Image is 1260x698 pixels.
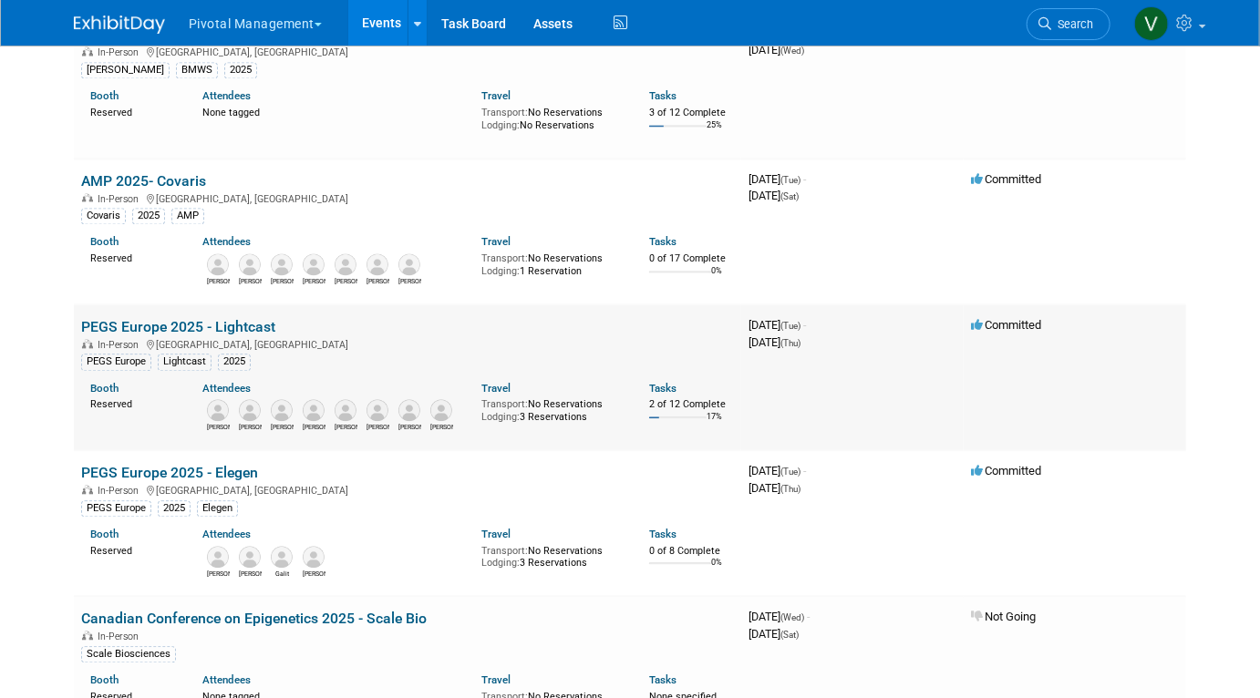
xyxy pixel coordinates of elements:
[81,318,275,335] a: PEGS Europe 2025 - Lightcast
[481,411,520,423] span: Lodging:
[303,421,325,432] div: Simon Margerison
[239,546,261,568] img: Connor Wies
[303,275,325,286] div: Robert Riegelhaupt
[271,253,293,275] img: Gabriel Lipof
[202,89,251,102] a: Attendees
[398,399,420,421] img: Paul Loeffen
[81,646,176,662] div: Scale Biosciences
[367,253,388,275] img: David Dow
[807,610,810,623] span: -
[780,612,804,622] span: (Wed)
[367,399,388,421] img: Scott Brouilette
[207,568,230,579] div: Randy Dyer
[81,172,206,190] a: AMP 2025- Covaris
[481,235,511,248] a: Travel
[803,172,806,186] span: -
[481,541,622,570] div: No Reservations 3 Reservations
[90,673,119,686] a: Booth
[81,500,151,517] div: PEGS Europe
[649,89,676,102] a: Tasks
[303,546,325,568] img: Ross Kettleborough
[481,673,511,686] a: Travel
[81,336,734,351] div: [GEOGRAPHIC_DATA], [GEOGRAPHIC_DATA]
[481,265,520,277] span: Lodging:
[82,631,93,640] img: In-Person Event
[711,558,722,582] td: 0%
[803,464,806,477] span: -
[335,253,356,275] img: Jared Hoffman
[780,191,799,201] span: (Sat)
[90,89,119,102] a: Booth
[82,485,93,494] img: In-Person Event
[481,528,511,540] a: Travel
[81,464,258,481] a: PEGS Europe 2025 - Elegen
[207,253,229,275] img: Eugenio Daviso, Ph.D.
[90,249,175,265] div: Reserved
[430,399,452,421] img: Jonathan Didier
[749,464,806,477] span: [DATE]
[81,610,427,627] a: Canadian Conference on Epigenetics 2025 - Scale Bio
[335,399,356,421] img: Marco Woldt
[81,208,126,224] div: Covaris
[98,631,144,642] span: In-Person
[202,103,469,119] div: None tagged
[239,253,261,275] img: Kris Amirault
[207,275,230,286] div: Eugenio Daviso, Ph.D.
[1134,6,1169,41] img: Valerie Weld
[271,421,294,432] div: Paul Wylie
[780,630,799,640] span: (Sat)
[1027,8,1110,40] a: Search
[481,557,520,569] span: Lodging:
[971,464,1041,477] span: Committed
[98,46,144,58] span: In-Person
[780,467,800,477] span: (Tue)
[303,253,325,275] img: Robert Riegelhaupt
[649,545,734,558] div: 0 of 8 Complete
[207,421,230,432] div: Paul Steinberg
[82,46,93,56] img: In-Person Event
[749,335,800,349] span: [DATE]
[971,610,1036,623] span: Not Going
[335,421,357,432] div: Marco Woldt
[81,354,151,370] div: PEGS Europe
[90,395,175,411] div: Reserved
[271,275,294,286] div: Gabriel Lipof
[202,528,251,540] a: Attendees
[202,235,251,248] a: Attendees
[81,62,170,78] div: [PERSON_NAME]
[649,382,676,395] a: Tasks
[202,673,251,686] a: Attendees
[197,500,238,517] div: Elegen
[239,568,262,579] div: Connor Wies
[335,275,357,286] div: Jared Hoffman
[81,190,734,205] div: [GEOGRAPHIC_DATA], [GEOGRAPHIC_DATA]
[90,235,119,248] a: Booth
[202,382,251,395] a: Attendees
[749,627,799,641] span: [DATE]
[707,412,722,436] td: 17%
[1051,17,1093,31] span: Search
[90,103,175,119] div: Reserved
[649,252,734,265] div: 0 of 17 Complete
[481,119,520,131] span: Lodging:
[398,421,421,432] div: Paul Loeffen
[82,193,93,202] img: In-Person Event
[749,189,799,202] span: [DATE]
[749,318,806,332] span: [DATE]
[749,172,806,186] span: [DATE]
[780,46,804,56] span: (Wed)
[81,44,734,58] div: [GEOGRAPHIC_DATA], [GEOGRAPHIC_DATA]
[239,399,261,421] img: Carrie Maynard
[430,421,453,432] div: Jonathan Didier
[398,253,420,275] img: Greg Endress
[367,421,389,432] div: Scott Brouilette
[158,500,191,517] div: 2025
[711,266,722,291] td: 0%
[398,275,421,286] div: Greg Endress
[303,568,325,579] div: Ross Kettleborough
[90,382,119,395] a: Booth
[749,43,804,56] span: [DATE]
[82,339,93,348] img: In-Person Event
[271,399,293,421] img: Paul Wylie
[132,208,165,224] div: 2025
